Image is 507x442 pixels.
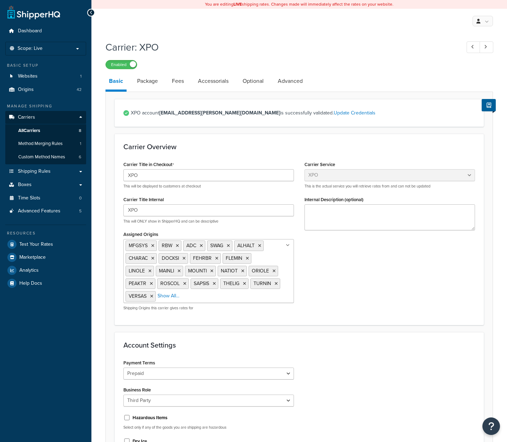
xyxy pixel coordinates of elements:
[19,255,46,260] span: Marketplace
[5,277,86,290] a: Help Docs
[129,255,148,262] span: CHARAC
[239,73,267,90] a: Optional
[18,87,34,93] span: Origins
[123,387,151,392] label: Business Role
[123,162,174,167] label: Carrier Title in Checkout
[5,70,86,83] a: Websites1
[194,73,232,90] a: Accessorials
[5,238,86,251] li: Test Your Rates
[79,128,81,134] span: 8
[123,425,294,430] p: Select only if any of the goods you are shipping are hazardous
[133,415,167,421] label: Hazardous Items
[19,242,53,248] span: Test Your Rates
[5,192,86,205] a: Time Slots0
[5,83,86,96] li: Origins
[105,73,127,92] a: Basic
[131,108,475,118] span: XPO account is successfully validated.
[5,151,86,164] a: Custom Method Names6
[79,154,81,160] span: 6
[160,280,180,287] span: ROSCOL
[158,292,179,299] a: Show All...
[123,360,155,365] label: Payment Terms
[159,267,174,275] span: MAINLI
[5,192,86,205] li: Time Slots
[106,60,137,69] label: Enabled
[5,151,86,164] li: Custom Method Names
[5,83,86,96] a: Origins42
[18,128,40,134] span: All Carriers
[18,46,43,52] span: Scope: Live
[467,41,480,53] a: Previous Record
[304,162,335,167] label: Carrier Service
[80,141,81,147] span: 1
[129,292,147,300] span: VERSAS
[5,230,86,236] div: Resources
[5,205,86,218] a: Advanced Features5
[5,25,86,38] a: Dashboard
[105,40,454,54] h1: Carrier: XPO
[129,242,148,249] span: MFGSYS
[221,267,238,275] span: NATIOT
[480,41,493,53] a: Next Record
[193,255,212,262] span: FEHRBR
[482,99,496,111] button: Show Help Docs
[233,1,242,7] b: LIVE
[19,268,39,273] span: Analytics
[226,255,242,262] span: FLEMIN
[159,109,280,117] strong: [EMAIL_ADDRESS][PERSON_NAME][DOMAIN_NAME]
[123,232,158,237] label: Assigned Origins
[123,184,294,189] p: This will be displayed to customers at checkout
[123,197,164,202] label: Carrier Title Internal
[5,124,86,137] a: AllCarriers8
[5,165,86,178] a: Shipping Rules
[18,154,65,160] span: Custom Method Names
[252,267,269,275] span: ORIOLE
[5,103,86,109] div: Manage Shipping
[18,208,60,214] span: Advanced Features
[168,73,187,90] a: Fees
[18,73,38,79] span: Websites
[304,184,475,189] p: This is the actual service you will retrieve rates from and can not be updated
[18,28,42,34] span: Dashboard
[188,267,207,275] span: MOUNTI
[5,111,86,124] a: Carriers
[5,137,86,150] a: Method Merging Rules1
[79,208,82,214] span: 5
[80,73,82,79] span: 1
[129,280,146,287] span: PEAKTR
[123,305,294,311] p: Shipping Origins this carrier gives rates for
[210,242,223,249] span: SWAG
[482,417,500,435] button: Open Resource Center
[5,70,86,83] li: Websites
[5,111,86,164] li: Carriers
[123,341,475,349] h3: Account Settings
[18,114,35,120] span: Carriers
[162,255,179,262] span: DOCKSI
[334,109,376,117] a: Update Credentials
[123,143,475,151] h3: Carrier Overview
[5,264,86,277] a: Analytics
[19,281,42,286] span: Help Docs
[129,267,145,275] span: LINOLE
[123,219,294,224] p: This will ONLY show in ShipperHQ and can be descriptive
[5,178,86,191] a: Boxes
[18,182,32,188] span: Boxes
[79,195,82,201] span: 0
[237,242,255,249] span: ALHALT
[18,141,63,147] span: Method Merging Rules
[5,251,86,264] a: Marketplace
[304,197,364,202] label: Internal Description (optional)
[194,280,209,287] span: SAPSIS
[134,73,161,90] a: Package
[77,87,82,93] span: 42
[5,205,86,218] li: Advanced Features
[5,137,86,150] li: Method Merging Rules
[223,280,239,287] span: THELIG
[18,169,51,174] span: Shipping Rules
[18,195,40,201] span: Time Slots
